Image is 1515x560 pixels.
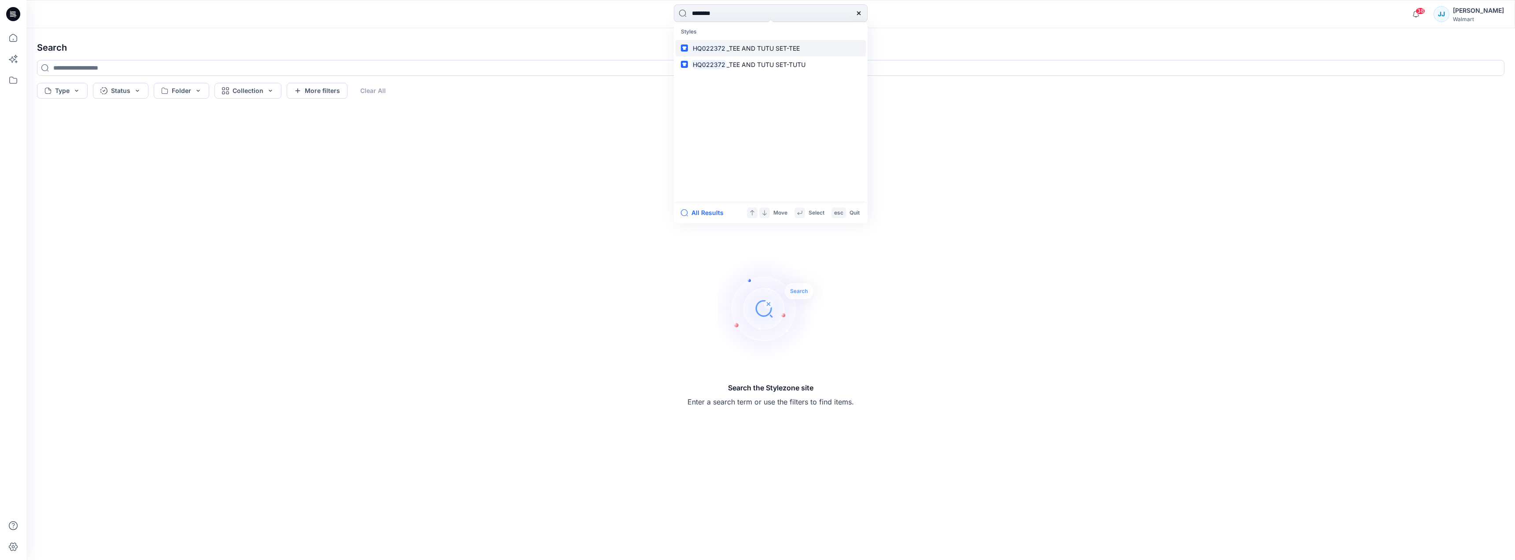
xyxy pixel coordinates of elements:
[691,43,727,53] mark: HQ022372
[154,83,209,99] button: Folder
[93,83,148,99] button: Status
[676,24,866,40] p: Styles
[30,35,1511,60] h4: Search
[676,40,866,56] a: HQ022372_TEE AND TUTU SET-TEE
[850,208,860,218] p: Quit
[773,208,787,218] p: Move
[681,208,729,218] button: All Results
[1415,7,1425,15] span: 38
[214,83,281,99] button: Collection
[718,256,824,361] img: Search the Stylezone site
[687,382,854,393] h5: Search the Stylezone site
[687,397,854,407] p: Enter a search term or use the filters to find items.
[1453,16,1504,22] div: Walmart
[809,208,824,218] p: Select
[1453,5,1504,16] div: [PERSON_NAME]
[834,208,843,218] p: esc
[691,59,727,70] mark: HQ022372
[727,61,806,68] span: _TEE AND TUTU SET-TUTU
[37,83,88,99] button: Type
[676,56,866,73] a: HQ022372_TEE AND TUTU SET-TUTU
[1434,6,1449,22] div: JJ
[287,83,347,99] button: More filters
[727,45,800,52] span: _TEE AND TUTU SET-TEE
